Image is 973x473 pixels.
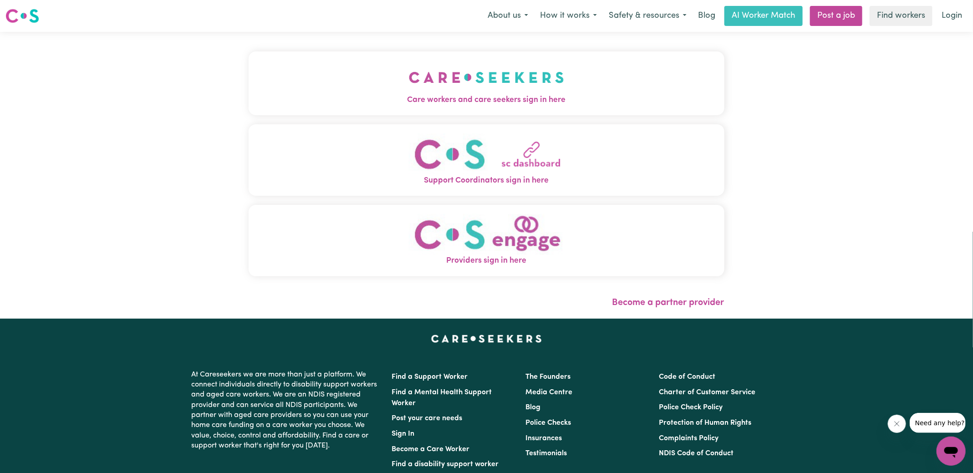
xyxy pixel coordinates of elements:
a: NDIS Code of Conduct [659,450,734,457]
a: Find a Support Worker [392,373,468,381]
a: Testimonials [525,450,567,457]
a: Police Checks [525,419,571,427]
a: Login [936,6,968,26]
a: Become a partner provider [612,298,724,307]
a: Find a disability support worker [392,461,499,468]
a: Sign In [392,430,415,437]
button: How it works [534,6,603,25]
span: Support Coordinators sign in here [249,175,724,187]
a: Become a Care Worker [392,446,470,453]
a: Insurances [525,435,562,442]
a: Media Centre [525,389,572,396]
a: Charter of Customer Service [659,389,755,396]
button: About us [482,6,534,25]
a: Post your care needs [392,415,463,422]
a: Police Check Policy [659,404,723,411]
iframe: Message from company [910,413,966,433]
a: Careseekers home page [431,335,542,342]
img: Careseekers logo [5,8,39,24]
a: Complaints Policy [659,435,718,442]
button: Providers sign in here [249,205,724,276]
a: Blog [693,6,721,26]
a: Protection of Human Rights [659,419,751,427]
a: AI Worker Match [724,6,803,26]
button: Support Coordinators sign in here [249,124,724,196]
a: Blog [525,404,540,411]
a: Careseekers logo [5,5,39,26]
iframe: Button to launch messaging window [937,437,966,466]
button: Care workers and care seekers sign in here [249,51,724,115]
p: At Careseekers we are more than just a platform. We connect individuals directly to disability su... [192,366,381,455]
a: Find workers [870,6,932,26]
a: Find a Mental Health Support Worker [392,389,492,407]
span: Providers sign in here [249,255,724,267]
span: Care workers and care seekers sign in here [249,94,724,106]
iframe: Close message [888,415,906,433]
button: Safety & resources [603,6,693,25]
a: Post a job [810,6,862,26]
a: The Founders [525,373,571,381]
a: Code of Conduct [659,373,715,381]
